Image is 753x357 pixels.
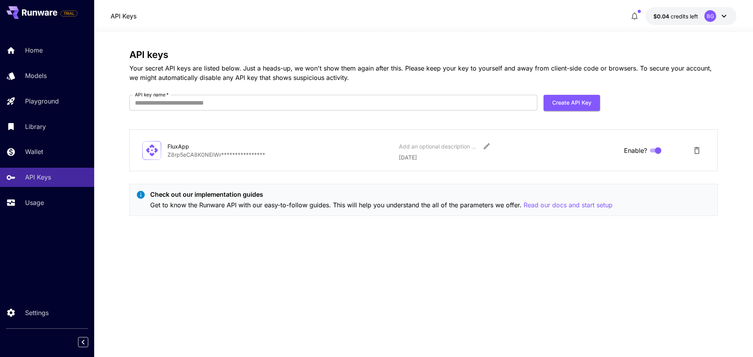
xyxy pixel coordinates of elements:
div: FluxApp [167,142,246,150]
p: Check out our implementation guides [150,190,613,199]
span: TRIAL [61,11,77,16]
div: Add an optional description or comment [399,142,477,150]
p: Your secret API keys are listed below. Just a heads-up, we won't show them again after this. Plea... [129,63,718,82]
p: [DATE] [399,153,618,161]
span: credits left [671,13,698,20]
h3: API keys [129,49,718,60]
button: Delete API Key [689,143,705,158]
p: Get to know the Runware API with our easy-to-follow guides. This will help you understand the all... [150,200,613,210]
button: Read our docs and start setup [524,200,613,210]
span: $0.04 [653,13,671,20]
button: Create API Key [544,95,600,111]
a: API Keys [111,11,136,21]
label: API key name [135,91,169,98]
p: Wallet [25,147,43,156]
p: Library [25,122,46,131]
div: Collapse sidebar [84,335,94,349]
p: Models [25,71,47,80]
span: Enable? [624,146,647,155]
p: API Keys [25,172,51,182]
div: $0.043 [653,12,698,20]
span: Add your payment card to enable full platform functionality. [60,9,78,18]
p: Settings [25,308,49,317]
p: Home [25,45,43,55]
div: BG [704,10,716,22]
button: Collapse sidebar [78,337,88,347]
p: Usage [25,198,44,207]
nav: breadcrumb [111,11,136,21]
p: Playground [25,96,59,106]
button: $0.043BG [646,7,737,25]
button: Edit [480,139,494,153]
